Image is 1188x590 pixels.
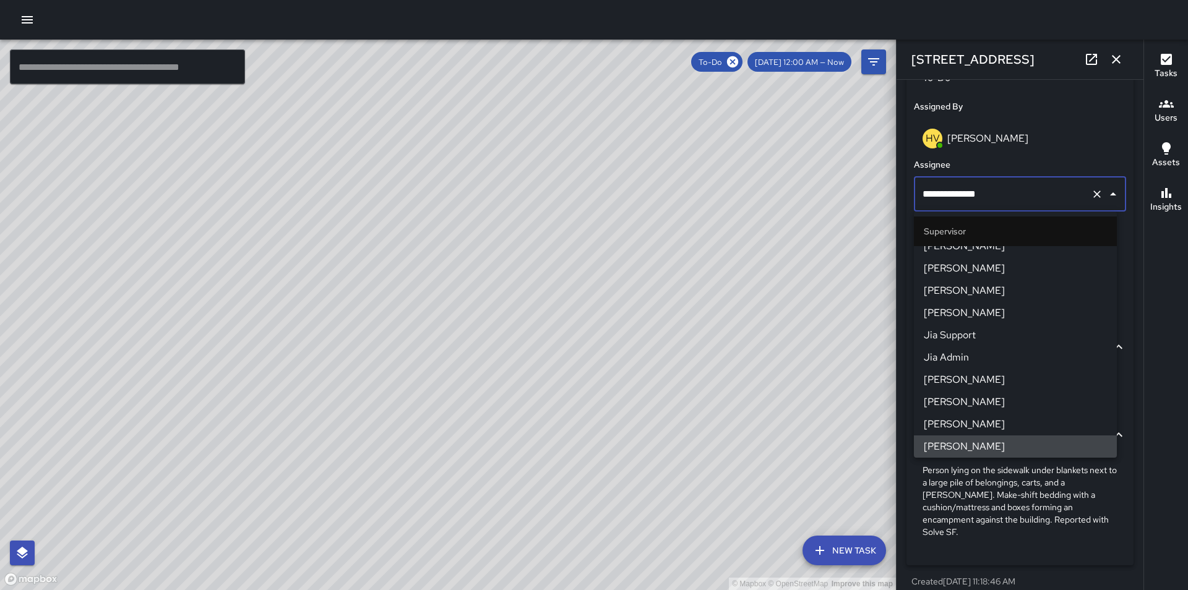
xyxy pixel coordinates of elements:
[691,52,742,72] div: To-Do
[914,100,963,114] h6: Assigned By
[924,328,1107,343] span: Jia Support
[911,49,1035,69] h6: [STREET_ADDRESS]
[1152,156,1180,169] h6: Assets
[924,372,1107,387] span: [PERSON_NAME]
[947,132,1028,145] p: [PERSON_NAME]
[911,575,1129,588] p: Created [DATE] 11:18:46 AM
[747,57,851,67] span: [DATE] 12:00 AM — Now
[1155,111,1177,125] h6: Users
[924,439,1107,454] span: [PERSON_NAME]
[924,350,1107,365] span: Jia Admin
[914,216,1117,246] li: Supervisor
[924,283,1107,298] span: [PERSON_NAME]
[1144,45,1188,89] button: Tasks
[924,395,1107,409] span: [PERSON_NAME]
[803,536,886,565] button: New Task
[1150,200,1182,214] h6: Insights
[924,306,1107,320] span: [PERSON_NAME]
[926,131,940,146] p: HV
[914,158,950,172] h6: Assignee
[924,261,1107,276] span: [PERSON_NAME]
[1144,178,1188,223] button: Insights
[1155,67,1177,80] h6: Tasks
[691,57,730,67] span: To-Do
[923,464,1117,538] p: Person lying on the sidewalk under blankets next to a large pile of belongings, carts, and a [PER...
[1104,186,1122,203] button: Close
[924,239,1107,254] span: [PERSON_NAME]
[924,417,1107,432] span: [PERSON_NAME]
[1144,89,1188,134] button: Users
[1088,186,1106,203] button: Clear
[861,49,886,74] button: Filters
[1144,134,1188,178] button: Assets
